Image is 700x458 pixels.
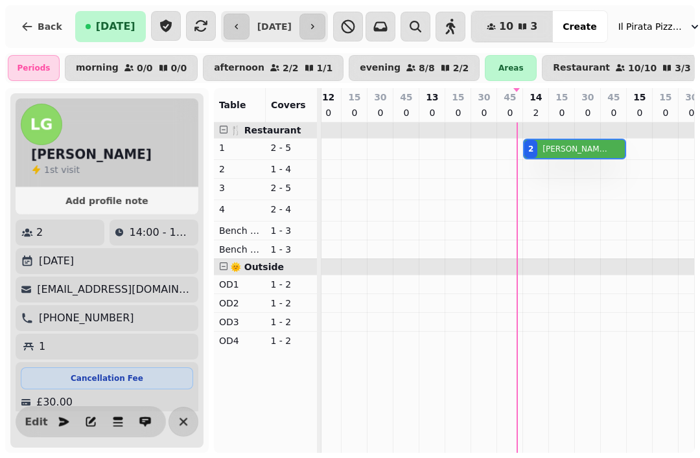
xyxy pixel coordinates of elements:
span: Covers [271,100,306,110]
p: 0 [583,106,593,119]
p: 0 / 0 [171,63,187,73]
p: [PERSON_NAME] Gilroy [542,144,608,154]
p: OD2 [219,297,261,310]
p: visit [44,163,80,176]
div: Cancellation Fee [21,367,193,389]
span: 🌞 Outside [230,262,284,272]
p: 1 - 2 [270,334,312,347]
span: 3 [530,21,537,32]
p: 1 - 3 [270,224,312,237]
p: 13 [426,91,438,104]
button: Back [10,11,73,42]
p: morning [76,63,119,73]
button: afternoon2/21/1 [203,55,344,81]
p: 0 [609,106,619,119]
span: Back [38,22,62,31]
p: 15 [348,91,360,104]
button: Add profile note [21,192,193,209]
p: 1 - 4 [270,163,312,176]
p: 0 [635,106,645,119]
p: 2 [531,106,541,119]
p: 0 [349,106,360,119]
p: [PHONE_NUMBER] [39,310,134,326]
p: 1 / 1 [317,63,333,73]
div: Periods [8,55,60,81]
p: afternoon [214,63,264,73]
p: 1 [219,141,261,154]
span: Create [563,22,596,31]
p: 30 [581,91,594,104]
p: 0 / 0 [137,63,153,73]
p: 45 [607,91,620,104]
p: 1 - 2 [270,278,312,291]
p: 2 / 2 [283,63,299,73]
p: 14 [530,91,542,104]
p: 0 [401,106,412,119]
p: 0 [323,106,334,119]
p: 10 / 10 [628,63,657,73]
p: 8 / 8 [419,63,435,73]
p: 1 [39,339,45,354]
span: 1 [44,165,50,175]
p: OD1 [219,278,261,291]
button: Create [552,11,607,42]
p: 3 [219,181,261,194]
p: 30 [685,91,697,104]
p: 3 / 3 [675,63,691,73]
button: evening8/82/2 [349,55,480,81]
button: 103 [471,11,553,42]
span: Table [219,100,246,110]
p: 4 [219,203,261,216]
p: 2 [36,225,43,240]
p: 2 - 5 [270,181,312,194]
p: evening [360,63,401,73]
button: morning0/00/0 [65,55,198,81]
p: 1 - 2 [270,297,312,310]
h2: [PERSON_NAME] [31,145,152,163]
p: 15 [633,91,646,104]
p: 12 [322,91,334,104]
p: 2 - 5 [270,141,312,154]
span: LG [30,117,53,132]
p: 0 [557,106,567,119]
p: 45 [504,91,516,104]
p: 0 [479,106,489,119]
p: 0 [505,106,515,119]
p: £30.00 [36,395,73,410]
p: OD4 [219,334,261,347]
p: 15 [659,91,671,104]
p: 2 - 4 [270,203,312,216]
div: 2 [528,144,533,154]
p: 0 [660,106,671,119]
span: 🍴 Restaurant [230,125,301,135]
p: OD3 [219,315,261,328]
p: 15 [555,91,568,104]
p: Restaurant [553,63,610,73]
p: 0 [427,106,437,119]
p: [EMAIL_ADDRESS][DOMAIN_NAME] [37,282,193,297]
span: Edit [29,417,44,427]
p: 1 - 2 [270,315,312,328]
p: 15 [452,91,464,104]
span: Add profile note [31,196,183,205]
p: 45 [400,91,412,104]
p: 1 - 3 [270,243,312,256]
p: 0 [686,106,697,119]
p: 2 / 2 [453,63,469,73]
p: 30 [478,91,490,104]
p: 30 [374,91,386,104]
span: 10 [499,21,513,32]
span: st [50,165,61,175]
p: [DATE] [39,253,74,269]
p: Bench Right [219,243,261,256]
div: Areas [485,55,537,81]
button: [DATE] [75,11,146,42]
p: 14:00 - 15:00 [129,225,192,240]
p: 0 [375,106,386,119]
span: [DATE] [96,21,135,32]
span: Il Pirata Pizzata [618,20,683,33]
p: 0 [453,106,463,119]
button: Edit [23,409,49,435]
p: Bench Left [219,224,261,237]
p: 2 [219,163,261,176]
